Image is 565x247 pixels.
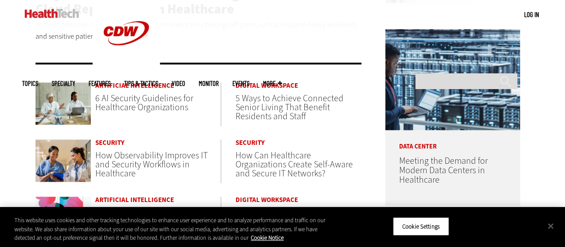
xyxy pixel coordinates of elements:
a: Digital Workspace [236,197,361,203]
a: MonITor [199,80,219,87]
img: engineer with laptop overlooking data center [385,29,520,130]
span: Topics [22,80,38,87]
a: CDW [93,59,160,69]
a: How Observability Improves IT and Security Workflows in Healthcare [95,149,208,180]
a: More information about your privacy [251,234,284,242]
a: Video [172,80,185,87]
a: Log in [524,10,539,18]
a: Tips & Tactics [124,80,158,87]
p: Data Center [385,130,520,150]
div: This website uses cookies and other tracking technologies to enhance user experience and to analy... [14,216,339,243]
a: Meeting the Demand for Modern Data Centers in Healthcare [399,155,487,186]
a: Features [89,80,111,87]
div: User menu [524,10,539,19]
span: More [263,80,282,87]
a: Digital Workspace [236,82,361,89]
a: The Next Stop on Healthcare’s EHR Optimization Journey: AI [95,207,205,228]
a: Smart Hospitals: What Are They and How Are They Improving Patient Care? [236,207,350,237]
a: How Can Healthcare Organizations Create Self-Aware and Secure IT Networks? [236,149,353,180]
a: Security [95,139,221,146]
button: Close [541,216,561,236]
img: abstract illustration of person using EHR on computer surrounded by flowers and clouds [36,197,91,239]
a: Artificial Intelligence [95,197,221,203]
span: Specialty [52,80,75,87]
img: Doctors meeting in the office [36,82,91,125]
a: 5 Ways to Achieve Connected Senior Living That Benefit Residents and Staff [236,92,343,122]
img: Nurse and doctor coordinating [36,139,91,182]
a: Events [232,80,249,87]
a: 6 AI Security Guidelines for Healthcare Organizations [95,92,193,113]
a: Security [236,139,361,146]
button: Cookie Settings [393,217,449,236]
img: Home [25,9,79,18]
